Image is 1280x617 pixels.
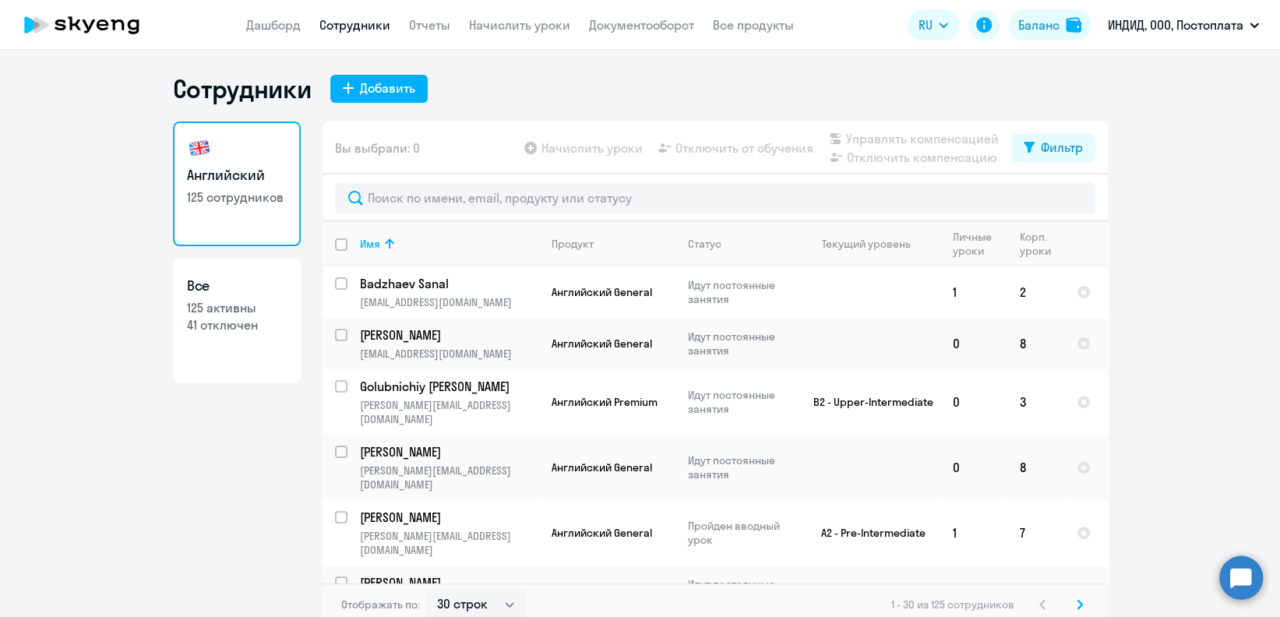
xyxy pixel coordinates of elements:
p: [PERSON_NAME] [360,574,536,591]
a: Дашборд [246,17,301,33]
p: 41 отключен [187,316,287,333]
a: Все продукты [713,17,794,33]
td: 2 [1007,266,1064,318]
span: Английский General [552,460,652,474]
a: Отчеты [409,17,450,33]
a: [PERSON_NAME] [360,574,538,591]
span: Английский General [552,526,652,540]
a: Сотрудники [319,17,390,33]
p: [EMAIL_ADDRESS][DOMAIN_NAME] [360,295,538,309]
div: Продукт [552,237,594,251]
a: [PERSON_NAME] [360,326,538,344]
p: Идут постоянные занятия [688,388,795,416]
td: 0 [940,435,1007,500]
p: [PERSON_NAME] [360,326,536,344]
span: RU [919,16,933,34]
a: Badzhaev Sanal [360,275,538,292]
span: Вы выбрали: 0 [335,139,420,157]
div: Статус [688,237,795,251]
button: Фильтр [1011,134,1095,162]
p: [PERSON_NAME][EMAIL_ADDRESS][DOMAIN_NAME] [360,464,538,492]
td: 8 [1007,318,1064,369]
div: Личные уроки [953,230,996,258]
td: 3 [1007,369,1064,435]
div: Статус [688,237,721,251]
a: Все125 активны41 отключен [173,259,301,383]
td: 0 [940,369,1007,435]
td: 7 [1007,500,1064,566]
td: 1 [940,266,1007,318]
button: RU [908,9,959,41]
td: 0 [940,318,1007,369]
span: 1 - 30 из 125 сотрудников [891,598,1014,612]
p: [PERSON_NAME][EMAIL_ADDRESS][DOMAIN_NAME] [360,398,538,426]
h3: Все [187,276,287,296]
td: 8 [1007,435,1064,500]
p: [PERSON_NAME][EMAIL_ADDRESS][DOMAIN_NAME] [360,529,538,557]
p: [PERSON_NAME] [360,443,536,460]
button: ИНДИД, ООО, Постоплата [1100,6,1267,44]
p: Golubnichiy [PERSON_NAME] [360,378,536,395]
div: Фильтр [1041,138,1083,157]
td: 2 [1007,566,1064,617]
div: Текущий уровень [822,237,911,251]
p: Идут постоянные занятия [688,278,795,306]
img: balance [1066,17,1081,33]
div: Имя [360,237,380,251]
a: Документооборот [589,17,694,33]
div: Имя [360,237,538,251]
p: 125 сотрудников [187,189,287,206]
button: Добавить [330,75,428,103]
span: Английский Premium [552,395,658,409]
p: [PERSON_NAME] [360,509,536,526]
p: Badzhaev Sanal [360,275,536,292]
td: A2 - Pre-Intermediate [795,500,940,566]
button: Балансbalance [1009,9,1091,41]
div: Добавить [360,79,415,97]
span: Английский General [552,285,652,299]
h3: Английский [187,165,287,185]
h1: Сотрудники [173,73,312,104]
p: 125 активны [187,299,287,316]
div: Корп. уроки [1020,230,1063,258]
span: Английский General [552,337,652,351]
a: Начислить уроки [469,17,570,33]
p: [EMAIL_ADDRESS][DOMAIN_NAME] [360,347,538,361]
div: Баланс [1018,16,1060,34]
div: Продукт [552,237,675,251]
div: Корп. уроки [1020,230,1053,258]
a: [PERSON_NAME] [360,509,538,526]
div: Текущий уровень [808,237,940,251]
span: Отображать по: [341,598,420,612]
p: Идут постоянные занятия [688,577,795,605]
p: Идут постоянные занятия [688,330,795,358]
div: Личные уроки [953,230,1007,258]
p: Идут постоянные занятия [688,453,795,481]
input: Поиск по имени, email, продукту или статусу [335,182,1095,213]
a: Английский125 сотрудников [173,122,301,246]
td: 1 [940,500,1007,566]
td: 0 [940,566,1007,617]
a: Golubnichiy [PERSON_NAME] [360,378,538,395]
p: ИНДИД, ООО, Постоплата [1108,16,1243,34]
a: [PERSON_NAME] [360,443,538,460]
p: Пройден вводный урок [688,519,795,547]
td: B2 - Upper-Intermediate [795,369,940,435]
img: english [187,136,212,160]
